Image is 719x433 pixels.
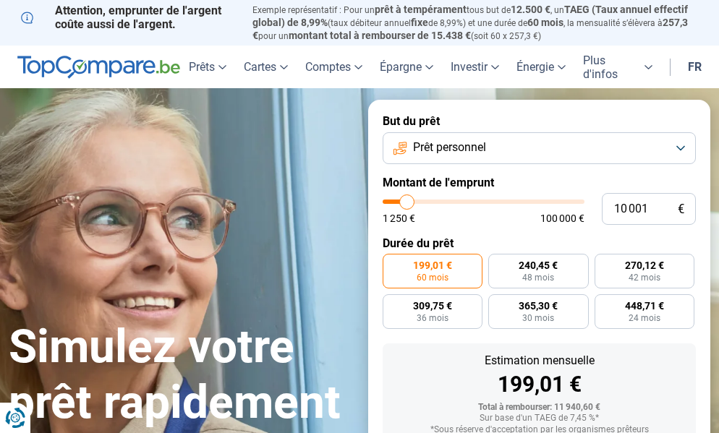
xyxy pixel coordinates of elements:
span: 60 mois [417,273,448,282]
span: 448,71 € [625,301,664,311]
span: 30 mois [522,314,554,322]
span: 36 mois [417,314,448,322]
div: Sur base d'un TAEG de 7,45 %* [394,413,684,424]
span: 100 000 € [540,213,584,223]
label: But du prêt [383,114,696,128]
a: Épargne [371,46,442,88]
span: montant total à rembourser de 15.438 € [289,30,471,41]
label: Montant de l'emprunt [383,176,696,189]
a: Prêts [180,46,235,88]
span: prêt à tempérament [375,4,467,15]
div: Total à rembourser: 11 940,60 € [394,403,684,413]
span: 12.500 € [511,4,550,15]
span: 24 mois [629,314,660,322]
span: 48 mois [522,273,554,282]
div: Estimation mensuelle [394,355,684,366]
a: Énergie [508,46,574,88]
label: Durée du prêt [383,236,696,250]
span: 42 mois [629,273,660,282]
span: 309,75 € [413,301,452,311]
p: Exemple représentatif : Pour un tous but de , un (taux débiteur annuel de 8,99%) et une durée de ... [252,4,698,42]
img: TopCompare [17,56,180,79]
span: 240,45 € [519,260,558,270]
button: Prêt personnel [383,132,696,164]
div: 199,01 € [394,374,684,395]
span: 270,12 € [625,260,664,270]
span: € [678,203,684,215]
span: TAEG (Taux annuel effectif global) de 8,99% [252,4,688,28]
a: Plus d'infos [574,46,661,88]
h1: Simulez votre prêt rapidement [9,320,351,431]
span: 1 250 € [383,213,415,223]
span: fixe [411,17,428,28]
p: Attention, emprunter de l'argent coûte aussi de l'argent. [21,4,235,31]
a: Investir [442,46,508,88]
span: 60 mois [527,17,563,28]
span: 365,30 € [519,301,558,311]
span: 199,01 € [413,260,452,270]
a: Cartes [235,46,297,88]
span: Prêt personnel [413,140,486,155]
span: 257,3 € [252,17,688,41]
a: fr [679,46,710,88]
a: Comptes [297,46,371,88]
